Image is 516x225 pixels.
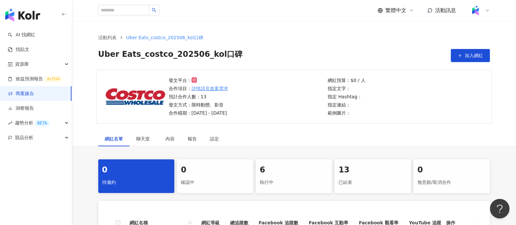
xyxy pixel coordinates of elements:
[165,135,175,142] div: 內容
[8,46,29,53] a: 找貼文
[328,85,365,92] p: 指定文字：
[417,165,486,176] div: 0
[260,177,328,188] div: 執行中
[192,85,228,92] a: 詳情請見進案需求
[105,135,123,142] div: 網紅名單
[97,34,118,41] a: 活動列表
[338,165,407,176] div: 13
[169,109,228,117] p: 合作檔期：[DATE] - [DATE]
[338,177,407,188] div: 已結束
[103,79,167,114] img: 詳情請見進案需求
[98,49,243,62] span: Uber Eats_costco_202506_kol口碑
[465,53,483,58] span: 加入網紅
[169,93,228,100] p: 預計合作人數：13
[328,109,365,117] p: 範例圖片：
[181,177,249,188] div: 確認中
[5,8,40,22] img: logo
[136,137,152,141] span: 聊天室
[188,221,192,225] span: search
[8,90,34,97] a: 商案媒合
[490,199,509,218] iframe: Help Scout Beacon - Open
[328,101,365,108] p: 指定連結：
[169,77,228,84] p: 發文平台：
[328,93,365,100] p: 指定 Hashtag：
[102,165,171,176] div: 0
[328,77,365,84] p: 網紅預算：$0 / 人
[169,101,228,108] p: 發文方式：限時動態、影音
[35,120,50,126] div: BETA
[8,76,62,82] a: 效益預測報告ALPHA
[15,130,33,145] span: 競品分析
[385,7,406,14] span: 繁體中文
[417,177,486,188] div: 無意願/取消合作
[15,57,29,72] span: 資源庫
[451,49,490,62] button: 加入網紅
[8,32,35,38] a: searchAI 找網紅
[469,4,482,17] img: Kolr%20app%20icon%20%281%29.png
[15,116,50,130] span: 趨勢分析
[8,105,34,112] a: 洞察報告
[260,165,328,176] div: 6
[102,177,171,188] div: 待邀約
[188,135,197,142] div: 報告
[8,121,12,125] span: rise
[210,135,219,142] div: 設定
[126,35,203,40] span: Uber Eats_costco_202506_kol口碑
[181,165,249,176] div: 0
[169,85,228,92] p: 合作項目：
[152,8,156,12] span: search
[435,7,456,13] span: 活動訊息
